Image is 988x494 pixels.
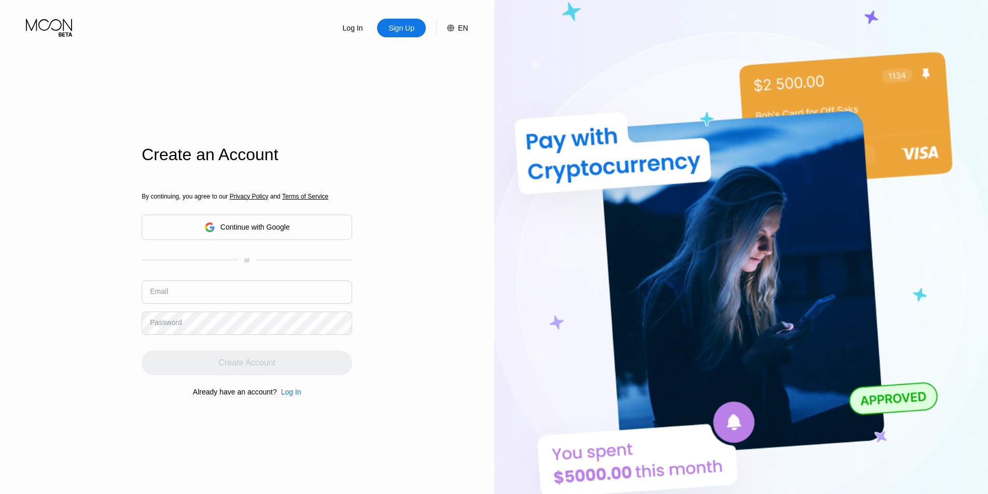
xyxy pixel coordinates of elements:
div: Continue with Google [142,215,352,240]
div: Email [150,287,168,295]
div: Sign Up [387,23,415,33]
span: Privacy Policy [230,193,269,200]
div: Log In [328,19,377,37]
div: Password [150,318,182,327]
div: Create an Account [142,145,352,164]
span: and [268,193,282,200]
div: By continuing, you agree to our [142,193,352,200]
div: Sign Up [377,19,426,37]
span: Terms of Service [282,193,328,200]
div: Already have an account? [193,388,277,396]
div: Log In [277,388,301,396]
div: EN [436,19,468,37]
div: Continue with Google [220,223,290,231]
div: Log In [281,388,301,396]
div: EN [458,24,468,32]
div: or [244,257,250,264]
div: Log In [342,23,364,33]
